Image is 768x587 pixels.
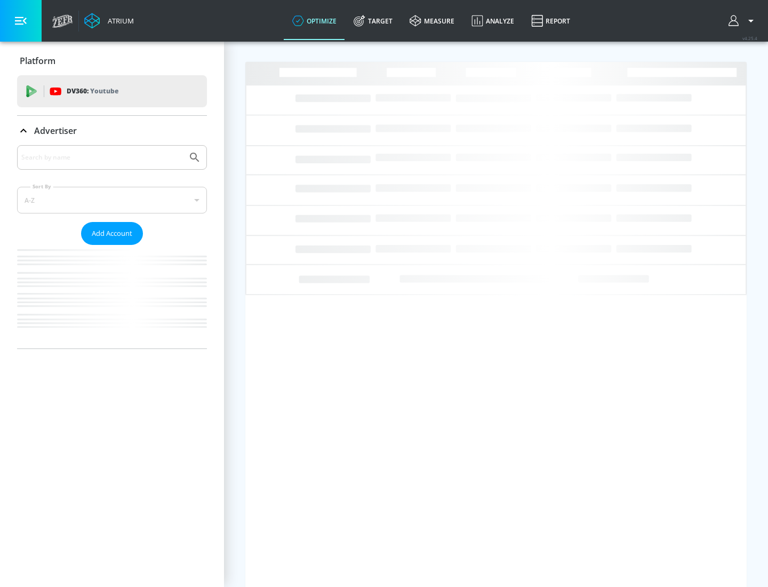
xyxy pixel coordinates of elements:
p: Advertiser [34,125,77,137]
div: Advertiser [17,145,207,348]
div: A-Z [17,187,207,213]
p: Platform [20,55,55,67]
a: optimize [284,2,345,40]
span: Add Account [92,227,132,240]
a: Report [523,2,579,40]
span: v 4.25.4 [742,35,757,41]
a: measure [401,2,463,40]
div: Atrium [103,16,134,26]
nav: list of Advertiser [17,245,207,348]
a: Target [345,2,401,40]
a: Analyze [463,2,523,40]
input: Search by name [21,150,183,164]
div: Advertiser [17,116,207,146]
p: DV360: [67,85,118,97]
a: Atrium [84,13,134,29]
button: Add Account [81,222,143,245]
div: Platform [17,46,207,76]
label: Sort By [30,183,53,190]
div: DV360: Youtube [17,75,207,107]
p: Youtube [90,85,118,97]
